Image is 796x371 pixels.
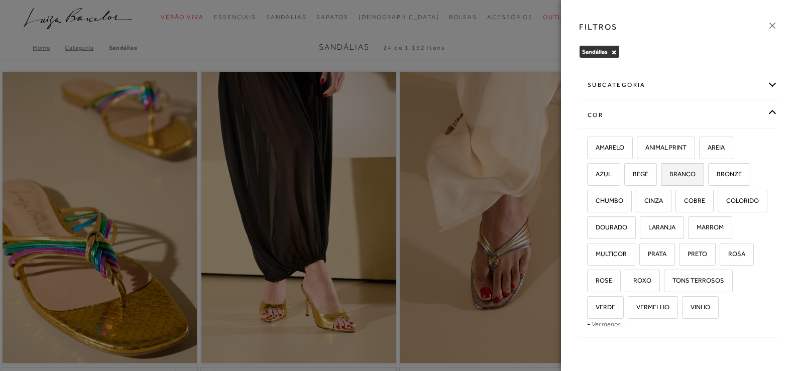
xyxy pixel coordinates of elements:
[623,277,633,287] input: ROXO
[698,144,708,154] input: AREIA
[592,320,625,328] a: Ver menos...
[674,197,684,207] input: COBRE
[625,170,648,178] span: BEGE
[662,170,696,178] span: BRANCO
[588,197,623,204] span: CHUMBO
[629,303,669,311] span: VERMELHO
[662,277,672,287] input: TONS TERROSOS
[588,277,612,284] span: ROSE
[626,277,651,284] span: ROXO
[580,102,777,129] div: cor
[580,72,777,98] div: subcategoria
[626,304,636,314] input: VERMELHO
[709,170,742,178] span: BRONZE
[680,250,707,258] span: PRETO
[637,197,663,204] span: CINZA
[588,223,627,231] span: DOURADO
[677,251,688,261] input: PRETO
[586,171,596,181] input: AZUL
[683,303,710,311] span: VINHO
[665,277,724,284] span: TONS TERROSOS
[680,304,691,314] input: VINHO
[700,144,725,151] span: AREIA
[687,224,697,234] input: MARROM
[634,197,644,207] input: CINZA
[638,251,648,261] input: PRATA
[640,250,666,258] span: PRATA
[638,224,648,234] input: LARANJA
[586,144,596,154] input: AMARELO
[611,49,617,56] button: Sandálias Close
[588,250,627,258] span: MULTICOR
[721,250,745,258] span: ROSA
[635,144,645,154] input: ANIMAL PRINT
[587,320,590,328] span: -
[719,197,759,204] span: COLORIDO
[718,251,728,261] input: ROSA
[638,144,687,151] span: ANIMAL PRINT
[586,304,596,314] input: VERDE
[707,171,717,181] input: BRONZE
[659,171,669,181] input: BRANCO
[586,277,596,287] input: ROSE
[579,21,618,33] h3: FILTROS
[641,223,675,231] span: LARANJA
[588,170,612,178] span: AZUL
[588,303,615,311] span: VERDE
[588,144,624,151] span: AMARELO
[586,251,596,261] input: MULTICOR
[582,48,608,55] span: Sandálias
[676,197,705,204] span: COBRE
[586,197,596,207] input: CHUMBO
[623,171,633,181] input: BEGE
[689,223,724,231] span: MARROM
[716,197,726,207] input: COLORIDO
[586,224,596,234] input: DOURADO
